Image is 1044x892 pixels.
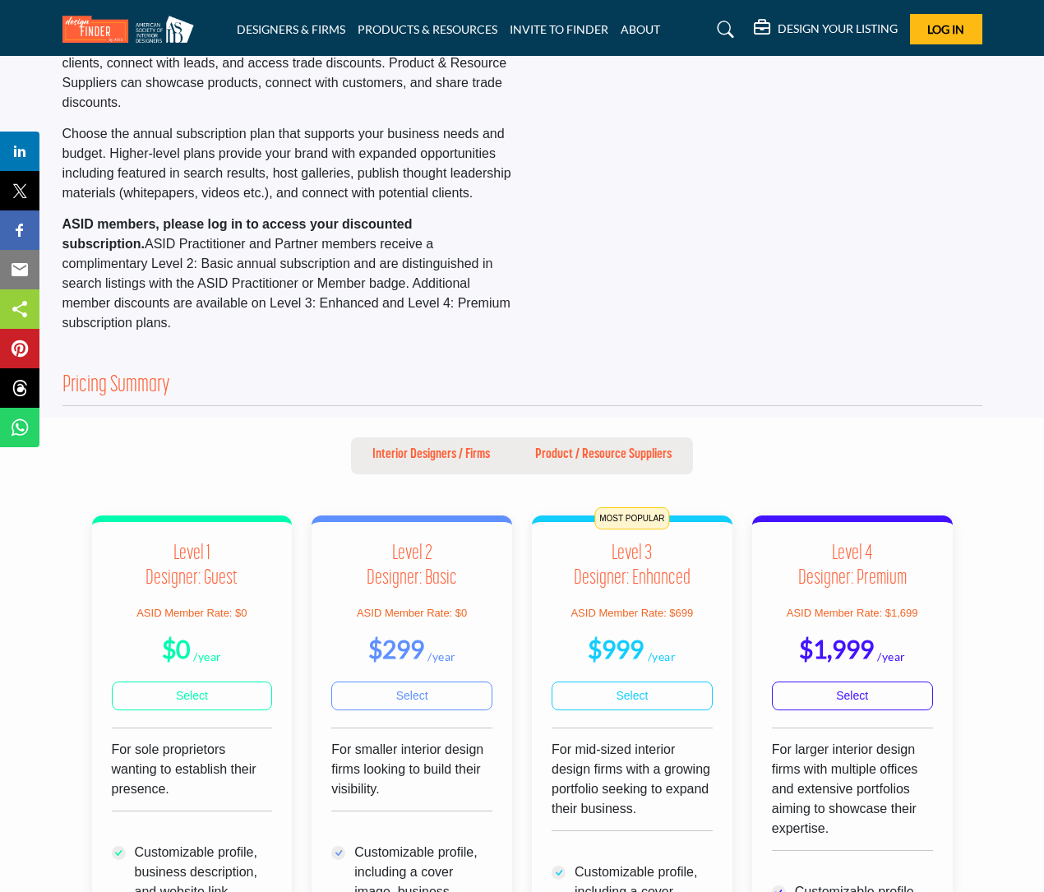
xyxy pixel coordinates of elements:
[772,682,933,710] a: Select
[799,634,874,663] b: $1,999
[136,607,247,619] span: ASID Member Rate: $0
[927,22,964,36] span: Log In
[62,16,202,43] img: Site Logo
[358,22,497,36] a: PRODUCTS & RESOURCES
[112,682,273,710] a: Select
[588,634,644,663] b: $999
[787,607,918,619] span: ASID Member Rate: $1,699
[910,14,982,44] button: Log In
[778,21,898,36] h5: DESIGN YOUR LISTING
[535,445,672,464] p: Product / Resource Suppliers
[552,682,713,710] a: Select
[368,634,424,663] b: $299
[331,740,492,843] div: For smaller interior design firms looking to build their visibility.
[510,22,608,36] a: INVITE TO FINDER
[62,372,170,400] h2: Pricing Summary
[331,542,492,591] h3: Level 2 Designer: Basic
[621,22,660,36] a: ABOUT
[594,507,669,529] span: MOST POPULAR
[112,542,273,591] h3: Level 1 Designer: Guest
[514,437,693,475] button: Product / Resource Suppliers
[648,649,677,663] sub: /year
[62,124,514,203] p: Choose the annual subscription plan that supports your business needs and budget. Higher-level pl...
[162,634,190,663] b: $0
[552,740,713,862] div: For mid-sized interior design firms with a growing portfolio seeking to expand their business.
[357,607,467,619] span: ASID Member Rate: $0
[62,14,514,113] p: Design your listing on Design Finder by ASID to showcase your brand to potential clients and gene...
[351,437,511,475] button: Interior Designers / Firms
[754,20,898,39] div: DESIGN YOUR LISTING
[62,215,514,333] p: ASID Practitioner and Partner members receive a complimentary Level 2: Basic annual subscription ...
[571,607,693,619] span: ASID Member Rate: $699
[772,542,933,591] h3: Level 4 Designer: Premium
[701,16,745,43] a: Search
[427,649,456,663] sub: /year
[877,649,906,663] sub: /year
[193,649,222,663] sub: /year
[372,445,490,464] p: Interior Designers / Firms
[112,740,273,843] div: For sole proprietors wanting to establish their presence.
[331,682,492,710] a: Select
[62,217,413,251] strong: ASID members, please log in to access your discounted subscription.
[772,740,933,882] div: For larger interior design firms with multiple offices and extensive portfolios aiming to showcas...
[552,542,713,591] h3: Level 3 Designer: Enhanced
[237,22,345,36] a: DESIGNERS & FIRMS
